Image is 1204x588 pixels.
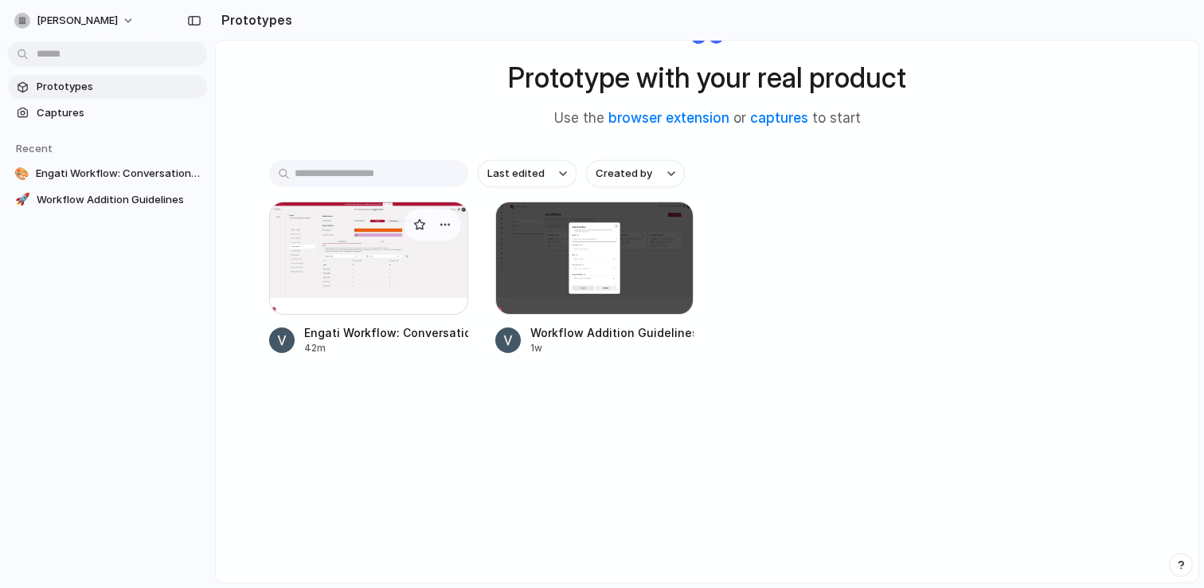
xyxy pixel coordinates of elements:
[37,79,201,95] span: Prototypes
[487,166,545,182] span: Last edited
[530,324,694,341] div: Workflow Addition Guidelines
[608,110,729,126] a: browser extension
[36,166,201,182] span: Engati Workflow: Conversation & P2A Messages
[8,162,207,186] a: 🎨Engati Workflow: Conversation & P2A Messages
[37,13,118,29] span: [PERSON_NAME]
[37,192,201,208] span: Workflow Addition Guidelines
[8,75,207,99] a: Prototypes
[495,202,694,355] a: Workflow Addition GuidelinesWorkflow Addition Guidelines1w
[530,341,694,355] div: 1w
[304,324,468,341] div: Engati Workflow: Conversation & P2A Messages
[14,166,29,182] div: 🎨
[269,202,468,355] a: Engati Workflow: Conversation & P2A MessagesEngati Workflow: Conversation & P2A Messages42m
[16,142,53,155] span: Recent
[8,101,207,125] a: Captures
[215,10,292,29] h2: Prototypes
[8,188,207,212] a: 🚀Workflow Addition Guidelines
[596,166,652,182] span: Created by
[304,341,468,355] div: 42m
[478,160,577,187] button: Last edited
[37,105,201,121] span: Captures
[750,110,808,126] a: captures
[8,8,143,33] button: [PERSON_NAME]
[14,192,30,208] div: 🚀
[586,160,685,187] button: Created by
[508,57,906,99] h1: Prototype with your real product
[554,108,861,129] span: Use the or to start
